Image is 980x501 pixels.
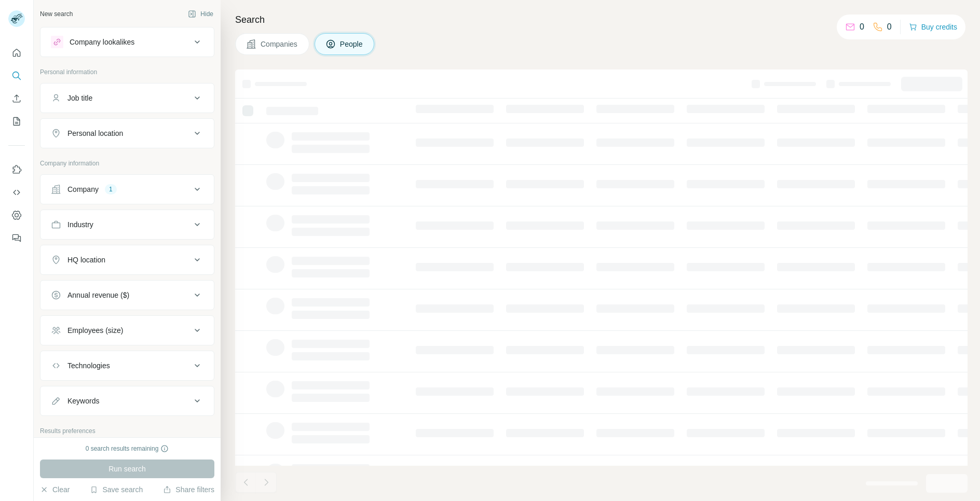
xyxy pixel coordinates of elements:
[40,484,70,495] button: Clear
[40,388,214,413] button: Keywords
[40,30,214,54] button: Company lookalikes
[8,183,25,202] button: Use Surfe API
[887,21,892,33] p: 0
[40,283,214,308] button: Annual revenue ($)
[70,37,134,47] div: Company lookalikes
[8,44,25,62] button: Quick start
[86,444,169,453] div: 0 search results remaining
[40,247,214,272] button: HQ location
[40,86,214,110] button: Job title
[8,66,25,85] button: Search
[105,185,117,194] div: 1
[67,184,99,194] div: Company
[8,112,25,131] button: My lists
[235,12,968,27] h4: Search
[860,21,864,33] p: 0
[181,6,221,22] button: Hide
[340,39,364,49] span: People
[8,160,25,179] button: Use Surfe on LinkedIn
[163,484,214,495] button: Share filters
[67,255,105,265] div: HQ location
[67,219,93,230] div: Industry
[40,353,214,378] button: Technologies
[40,159,214,168] p: Company information
[67,128,123,138] div: Personal location
[67,360,110,371] div: Technologies
[40,426,214,436] p: Results preferences
[40,177,214,202] button: Company1
[40,67,214,77] p: Personal information
[8,89,25,108] button: Enrich CSV
[40,9,73,19] div: New search
[40,212,214,237] button: Industry
[40,318,214,343] button: Employees (size)
[67,396,99,406] div: Keywords
[67,325,123,336] div: Employees (size)
[67,290,129,300] div: Annual revenue ($)
[909,20,957,34] button: Buy credits
[8,206,25,225] button: Dashboard
[40,121,214,146] button: Personal location
[67,93,92,103] div: Job title
[8,229,25,247] button: Feedback
[90,484,143,495] button: Save search
[261,39,298,49] span: Companies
